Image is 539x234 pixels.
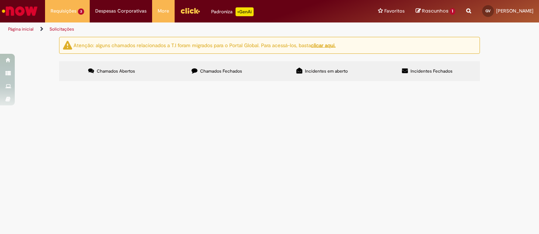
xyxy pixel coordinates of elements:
[1,4,39,18] img: ServiceNow
[49,26,74,32] a: Solicitações
[73,42,336,48] ng-bind-html: Atenção: alguns chamados relacionados a T.I foram migrados para o Portal Global. Para acessá-los,...
[384,7,405,15] span: Favoritos
[180,5,200,16] img: click_logo_yellow_360x200.png
[496,8,533,14] span: [PERSON_NAME]
[158,7,169,15] span: More
[236,7,254,16] p: +GenAi
[305,68,348,74] span: Incidentes em aberto
[97,68,135,74] span: Chamados Abertos
[51,7,76,15] span: Requisições
[450,8,455,15] span: 1
[211,7,254,16] div: Padroniza
[311,42,336,48] a: clicar aqui.
[416,8,455,15] a: Rascunhos
[200,68,242,74] span: Chamados Fechados
[8,26,34,32] a: Página inicial
[95,7,147,15] span: Despesas Corporativas
[422,7,449,14] span: Rascunhos
[485,8,491,13] span: GV
[411,68,453,74] span: Incidentes Fechados
[6,22,354,36] ul: Trilhas de página
[78,8,84,15] span: 3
